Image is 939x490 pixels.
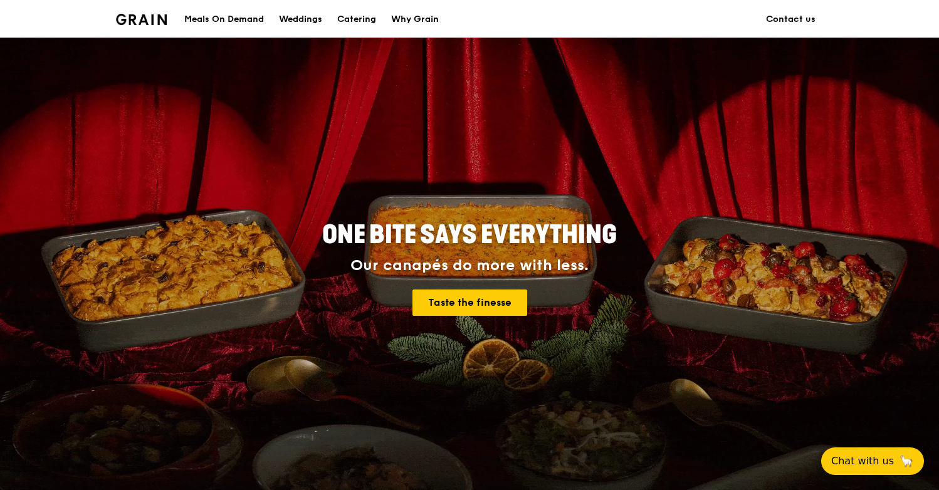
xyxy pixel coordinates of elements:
[412,289,527,316] a: Taste the finesse
[184,1,264,38] div: Meals On Demand
[271,1,330,38] a: Weddings
[391,1,439,38] div: Why Grain
[337,1,376,38] div: Catering
[330,1,384,38] a: Catering
[899,454,914,469] span: 🦙
[821,447,924,475] button: Chat with us🦙
[384,1,446,38] a: Why Grain
[831,454,894,469] span: Chat with us
[322,220,617,250] span: ONE BITE SAYS EVERYTHING
[244,257,695,274] div: Our canapés do more with less.
[116,14,167,25] img: Grain
[279,1,322,38] div: Weddings
[758,1,823,38] a: Contact us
